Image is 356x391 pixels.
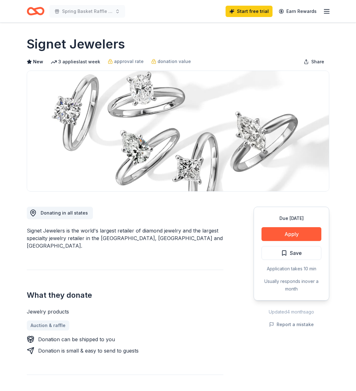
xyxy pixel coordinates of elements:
[49,5,125,18] button: Spring Basket Raffle Auction
[51,58,100,66] div: 3 applies last week
[38,336,115,343] div: Donation can be shipped to you
[27,4,44,19] a: Home
[261,278,321,293] div: Usually responds in over a month
[290,249,302,257] span: Save
[299,55,329,68] button: Share
[27,308,223,315] div: Jewelry products
[62,8,112,15] span: Spring Basket Raffle Auction
[108,58,144,65] a: approval rate
[41,210,88,216] span: Donating in all states
[33,58,43,66] span: New
[261,246,321,260] button: Save
[38,347,139,354] div: Donation is small & easy to send to guests
[114,58,144,65] span: approval rate
[27,320,69,331] a: Auction & raffle
[27,71,329,191] img: Image for Signet Jewelers
[254,308,329,316] div: Updated 4 months ago
[27,227,223,250] div: Signet Jewelers is the world's largest retailer of diamond jewelry and the largest specialty jewe...
[261,227,321,241] button: Apply
[158,58,191,65] span: donation value
[275,6,320,17] a: Earn Rewards
[151,58,191,65] a: donation value
[261,265,321,273] div: Application takes 10 min
[27,35,125,53] h1: Signet Jewelers
[261,215,321,222] div: Due [DATE]
[27,290,223,300] h2: What they donate
[226,6,273,17] a: Start free trial
[311,58,324,66] span: Share
[269,321,314,328] button: Report a mistake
